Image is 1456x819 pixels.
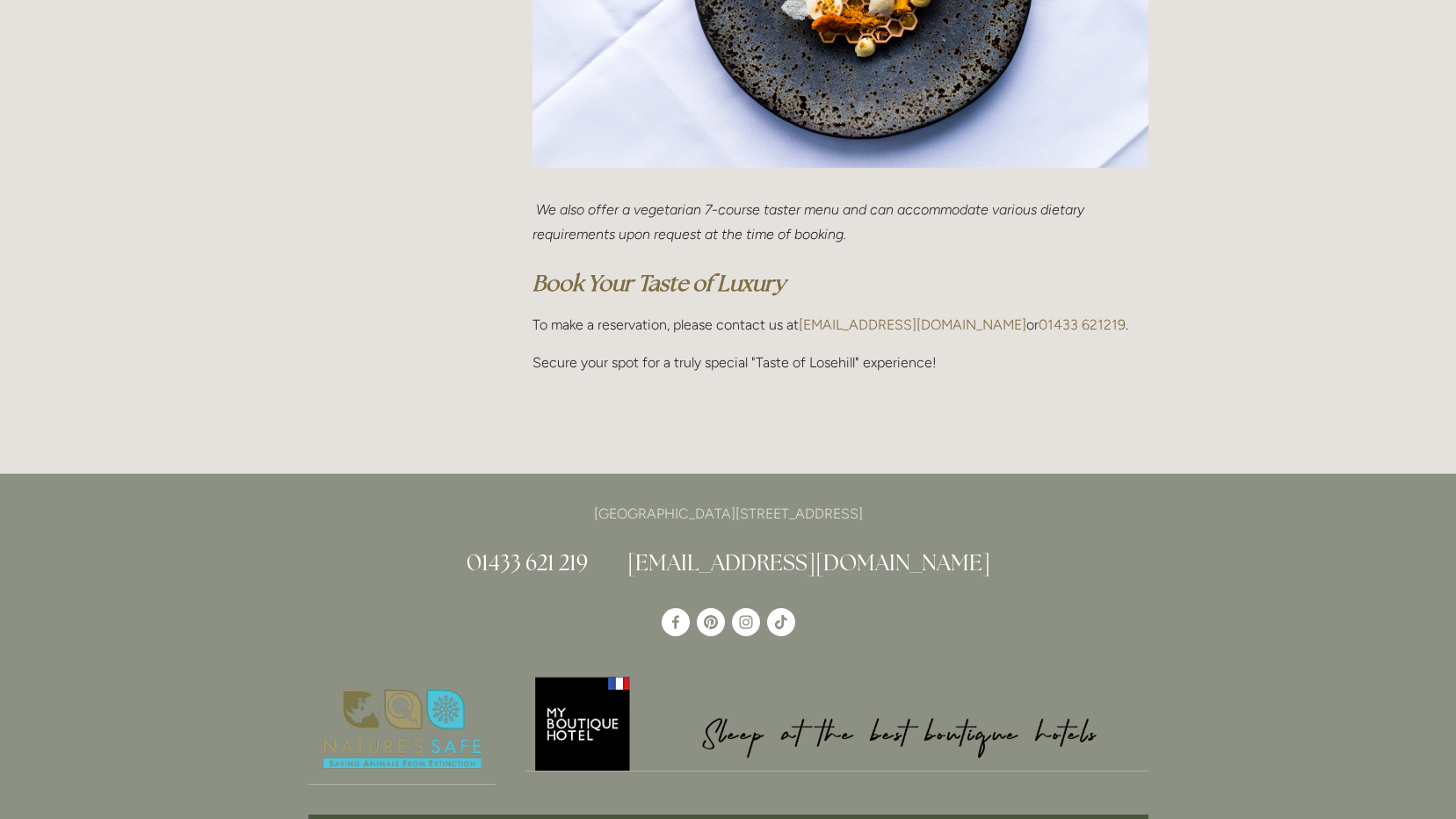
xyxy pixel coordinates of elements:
a: Pinterest [697,608,725,636]
a: Book Your Taste of Luxury [532,269,786,297]
a: My Boutique Hotel - Logo [525,674,1148,772]
p: Secure your spot for a truly special "Taste of Losehill" experience! [532,351,1148,374]
a: 01433 621219 [1039,316,1126,333]
p: [GEOGRAPHIC_DATA][STREET_ADDRESS] [308,502,1148,525]
a: 01433 621 219 [467,548,588,576]
img: My Boutique Hotel - Logo [525,674,1148,772]
a: [EMAIL_ADDRESS][DOMAIN_NAME] [799,316,1026,333]
a: Losehill House Hotel & Spa [662,608,690,636]
a: Instagram [732,608,760,636]
img: Nature's Safe - Logo [308,674,496,785]
a: TikTok [767,608,795,636]
em: We also offer a vegetarian 7-course taster menu and can accommodate various dietary requirements ... [532,201,1088,242]
p: To make a reservation, please contact us at or . [532,313,1148,337]
a: [EMAIL_ADDRESS][DOMAIN_NAME] [627,548,990,576]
